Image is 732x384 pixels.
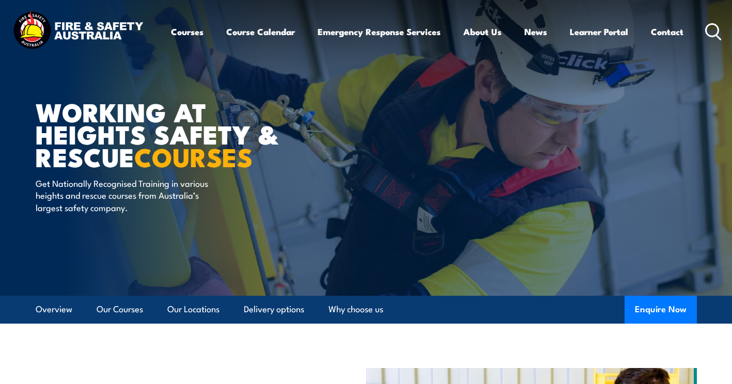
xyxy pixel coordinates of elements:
p: Get Nationally Recognised Training in various heights and rescue courses from Australia’s largest... [36,177,224,213]
a: About Us [463,18,502,45]
a: Course Calendar [226,18,295,45]
a: News [524,18,547,45]
a: Delivery options [244,296,304,323]
a: Our Courses [97,296,143,323]
strong: COURSES [134,136,253,176]
a: Our Locations [167,296,220,323]
a: Why choose us [329,296,383,323]
a: Learner Portal [570,18,628,45]
h1: WORKING AT HEIGHTS SAFETY & RESCUE [36,100,291,167]
a: Courses [171,18,204,45]
a: Emergency Response Services [318,18,441,45]
button: Enquire Now [625,296,697,324]
a: Contact [651,18,683,45]
a: Overview [36,296,72,323]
